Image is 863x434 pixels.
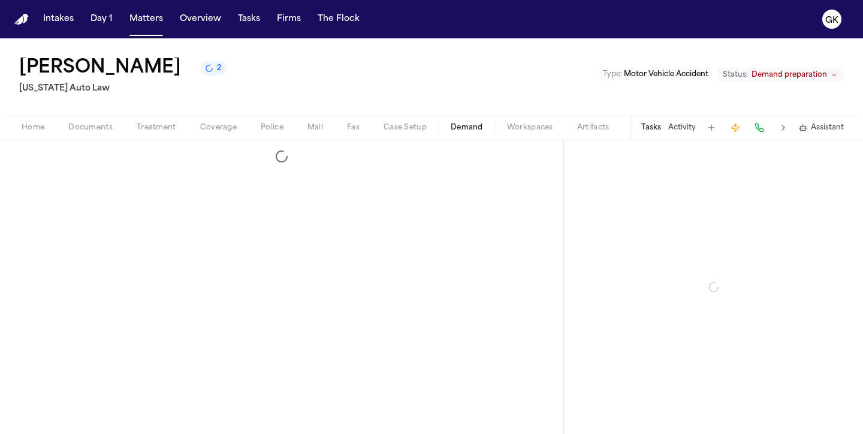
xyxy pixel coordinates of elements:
[22,123,44,132] span: Home
[384,123,427,132] span: Case Setup
[19,58,181,79] button: Edit matter name
[811,123,844,132] span: Assistant
[86,8,117,30] button: Day 1
[668,123,696,132] button: Activity
[125,8,168,30] button: Matters
[703,119,720,136] button: Add Task
[272,8,306,30] button: Firms
[307,123,323,132] span: Mail
[175,8,226,30] button: Overview
[38,8,79,30] button: Intakes
[200,61,227,76] button: 2 active tasks
[14,14,29,25] img: Finch Logo
[577,123,609,132] span: Artifacts
[624,71,708,78] span: Motor Vehicle Accident
[137,123,176,132] span: Treatment
[717,68,844,82] button: Change status from Demand preparation
[347,123,360,132] span: Fax
[752,70,827,80] span: Demand preparation
[723,70,748,80] span: Status:
[200,123,237,132] span: Coverage
[217,64,222,73] span: 2
[799,123,844,132] button: Assistant
[68,123,113,132] span: Documents
[313,8,364,30] button: The Flock
[261,123,283,132] span: Police
[19,58,181,79] h1: [PERSON_NAME]
[727,119,744,136] button: Create Immediate Task
[751,119,768,136] button: Make a Call
[19,82,227,96] h2: [US_STATE] Auto Law
[641,123,661,132] button: Tasks
[451,123,483,132] span: Demand
[233,8,265,30] button: Tasks
[599,68,712,80] button: Edit Type: Motor Vehicle Accident
[14,14,29,25] a: Home
[507,123,553,132] span: Workspaces
[603,71,622,78] span: Type :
